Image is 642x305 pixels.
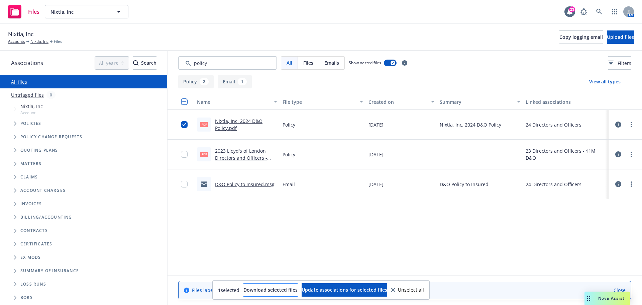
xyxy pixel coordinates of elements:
[440,121,501,128] span: Nixtla, Inc. 2024 D&O Policy
[526,98,606,105] div: Linked associations
[20,202,42,206] span: Invoices
[218,287,239,294] span: 1 selected
[133,57,156,69] div: Search
[243,287,298,293] span: Download selected files
[20,242,52,246] span: Certificates
[368,151,384,158] span: [DATE]
[618,60,631,67] span: Filters
[366,94,437,110] button: Created on
[614,287,626,294] a: Close
[280,94,365,110] button: File type
[11,79,27,85] a: All files
[526,181,581,188] div: 24 Directors and Officers
[20,122,41,126] span: Policies
[287,59,292,66] span: All
[607,34,634,40] span: Upload files
[28,9,39,14] span: Files
[20,103,43,110] span: Nixtla, Inc
[608,56,631,70] button: Filters
[200,78,209,85] div: 2
[20,269,79,273] span: Summary of insurance
[30,39,48,45] a: Nixtla, Inc
[391,283,424,297] button: Unselect all
[200,122,208,127] span: pdf
[200,152,208,157] span: pdf
[569,6,575,12] div: 23
[194,94,280,110] button: Name
[133,56,156,70] button: SearchSearch
[46,91,56,99] div: 0
[20,215,72,219] span: Billing/Accounting
[20,296,33,300] span: BORs
[197,98,270,105] div: Name
[398,288,424,292] span: Unselect all
[218,75,252,88] button: Email
[181,121,188,128] input: Toggle Row Selected
[283,98,355,105] div: File type
[178,75,214,88] button: Policy
[0,211,167,304] div: Folder Tree Example
[181,151,188,158] input: Toggle Row Selected
[181,181,188,187] input: Toggle Row Selected
[302,283,387,297] button: Update associations for selected files
[368,121,384,128] span: [DATE]
[302,287,387,293] span: Update associations for selected files
[133,60,138,66] svg: Search
[238,78,247,85] div: 1
[178,56,277,70] input: Search by keyword...
[368,98,427,105] div: Created on
[8,30,33,39] span: Nixtla, Inc
[608,60,631,67] span: Filters
[20,110,43,116] span: Account
[215,181,275,187] a: D&O Policy to Insured.msg
[584,292,630,305] button: Nova Assist
[440,181,489,188] span: D&O Policy to Insured
[243,283,298,297] button: Download selected files
[559,34,603,40] span: Copy logging email
[283,151,295,158] span: Policy
[607,30,634,44] button: Upload files
[20,255,41,259] span: Ex Mods
[0,101,167,211] div: Tree Example
[349,60,381,66] span: Show nested files
[559,30,603,44] button: Copy logging email
[20,162,41,166] span: Matters
[526,147,606,161] div: 23 Directors and Officers - $1M D&O
[598,295,625,301] span: Nova Assist
[11,59,43,67] span: Associations
[181,98,188,105] input: Select all
[50,8,108,15] span: Nixtla, Inc
[192,287,332,294] span: Files labeled as "Auto ID card" are hidden.
[577,5,591,18] a: Report a Bug
[324,59,339,66] span: Emails
[20,188,66,193] span: Account charges
[523,94,609,110] button: Linked associations
[283,181,295,188] span: Email
[215,148,267,168] a: 2023 Lloyd's of London Directors and Officers - Policy.pdf
[215,118,262,131] a: Nixtla, Inc. 2024 D&O Policy.pdf
[437,94,523,110] button: Summary
[20,229,48,233] span: Contracts
[54,39,62,45] span: Files
[526,121,581,128] div: 24 Directors and Officers
[8,39,25,45] a: Accounts
[5,2,42,21] a: Files
[11,91,44,98] a: Untriaged files
[608,5,621,18] a: Switch app
[578,75,631,88] button: View all types
[20,148,58,152] span: Quoting plans
[440,98,513,105] div: Summary
[627,121,635,129] a: more
[45,5,128,18] button: Nixtla, Inc
[20,175,38,179] span: Claims
[20,135,82,139] span: Policy change requests
[627,150,635,158] a: more
[303,59,313,66] span: Files
[584,292,593,305] div: Drag to move
[20,282,46,286] span: Loss Runs
[368,181,384,188] span: [DATE]
[283,121,295,128] span: Policy
[593,5,606,18] a: Search
[627,180,635,188] a: more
